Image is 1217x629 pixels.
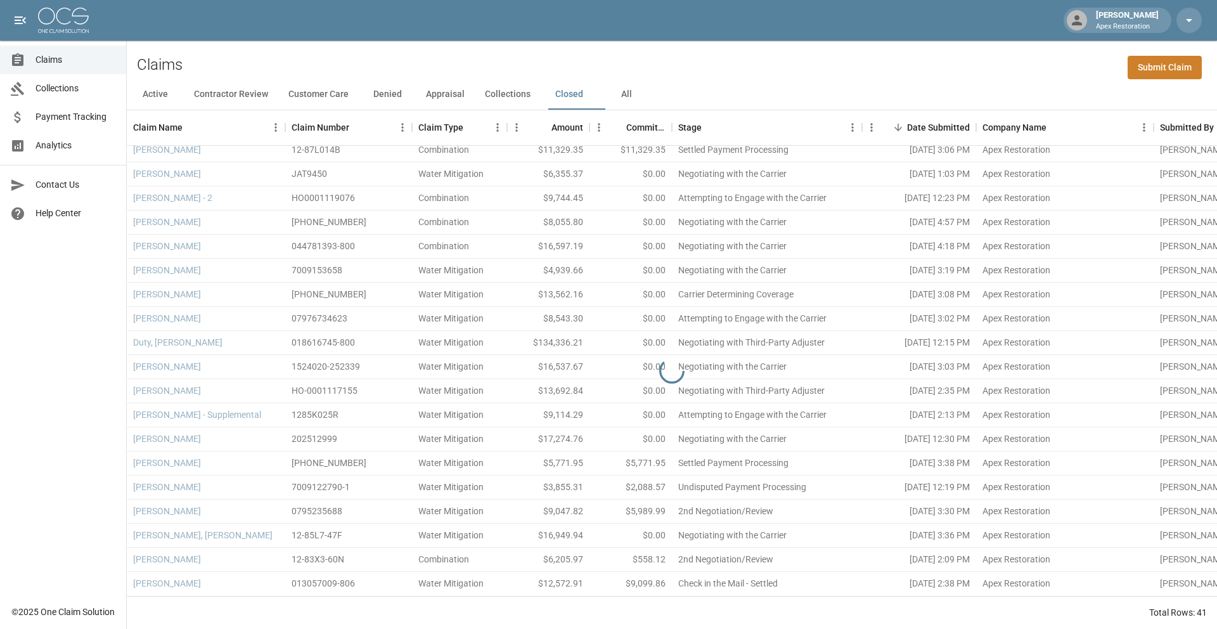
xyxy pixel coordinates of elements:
div: Submitted By [1160,110,1214,145]
button: Sort [534,119,551,136]
button: Menu [589,118,608,137]
button: Menu [862,118,881,137]
button: Denied [359,79,416,110]
div: [PERSON_NAME] [1091,9,1164,32]
button: Sort [183,119,200,136]
button: Menu [266,118,285,137]
button: open drawer [8,8,33,33]
div: Date Submitted [907,110,970,145]
div: Claim Name [127,110,285,145]
button: Sort [463,119,481,136]
div: Total Rows: 41 [1149,606,1207,619]
div: Company Name [976,110,1154,145]
button: Closed [541,79,598,110]
div: Company Name [982,110,1046,145]
div: Claim Number [285,110,412,145]
span: Payment Tracking [35,110,116,124]
span: Claims [35,53,116,67]
div: Claim Name [133,110,183,145]
div: Claim Type [412,110,507,145]
div: dynamic tabs [127,79,1217,110]
p: Apex Restoration [1096,22,1159,32]
span: Analytics [35,139,116,152]
div: Amount [551,110,583,145]
button: Sort [889,119,907,136]
button: Collections [475,79,541,110]
button: Menu [507,118,526,137]
button: Sort [608,119,626,136]
button: All [598,79,655,110]
div: Amount [507,110,589,145]
button: Menu [488,118,507,137]
button: Contractor Review [184,79,278,110]
div: Date Submitted [862,110,976,145]
button: Menu [393,118,412,137]
span: Collections [35,82,116,95]
a: Submit Claim [1128,56,1202,79]
div: Stage [672,110,862,145]
span: Contact Us [35,178,116,191]
div: Claim Number [292,110,349,145]
img: ocs-logo-white-transparent.png [38,8,89,33]
button: Sort [1046,119,1064,136]
button: Appraisal [416,79,475,110]
button: Menu [1135,118,1154,137]
h2: Claims [137,56,183,74]
button: Sort [349,119,367,136]
button: Customer Care [278,79,359,110]
div: Committed Amount [589,110,672,145]
div: Claim Type [418,110,463,145]
div: © 2025 One Claim Solution [11,606,115,618]
button: Sort [702,119,719,136]
button: Menu [843,118,862,137]
div: Stage [678,110,702,145]
button: Active [127,79,184,110]
span: Help Center [35,207,116,220]
div: Committed Amount [626,110,666,145]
